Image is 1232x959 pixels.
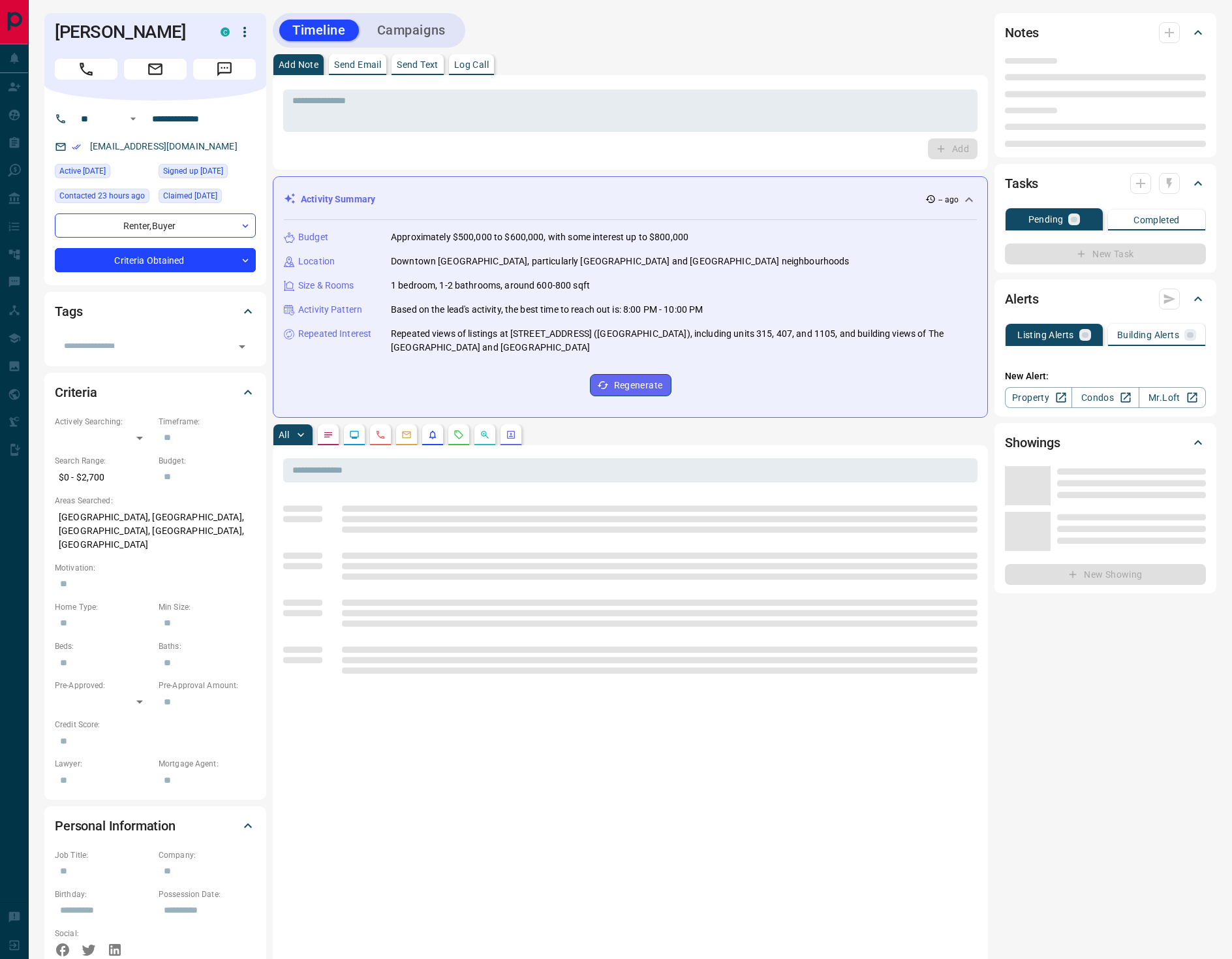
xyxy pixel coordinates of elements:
[590,374,671,396] button: Regenerate
[55,680,152,691] p: Pre-Approved:
[364,20,459,41] button: Campaigns
[298,279,354,292] p: Size & Rooms
[334,60,381,69] p: Send Email
[55,507,256,556] p: [GEOGRAPHIC_DATA], [GEOGRAPHIC_DATA], [GEOGRAPHIC_DATA], [GEOGRAPHIC_DATA], [GEOGRAPHIC_DATA]
[375,430,386,440] svg: Calls
[55,562,256,574] p: Motivation:
[55,213,256,238] div: Renter , Buyer
[1005,387,1072,408] a: Property
[90,141,238,151] a: [EMAIL_ADDRESS][DOMAIN_NAME]
[1017,330,1074,339] p: Listing Alerts
[298,230,328,244] p: Budget
[55,810,256,841] div: Personal Information
[55,382,97,403] h2: Criteria
[55,495,256,507] p: Areas Searched:
[55,189,152,207] div: Thu Sep 11 2025
[298,327,371,341] p: Repeated Interest
[159,888,256,900] p: Possession Date:
[55,758,152,770] p: Lawyer:
[1005,168,1206,199] div: Tasks
[301,193,375,206] p: Activity Summary
[59,189,145,202] span: Contacted 23 hours ago
[279,20,359,41] button: Timeline
[163,189,217,202] span: Claimed [DATE]
[55,59,117,80] span: Call
[1005,432,1060,453] h2: Showings
[1005,17,1206,48] div: Notes
[279,60,318,69] p: Add Note
[349,430,360,440] svg: Lead Browsing Activity
[159,189,256,207] div: Thu Jun 10 2021
[397,60,439,69] p: Send Text
[55,301,82,322] h2: Tags
[480,430,490,440] svg: Opportunities
[159,758,256,770] p: Mortgage Agent:
[298,255,335,268] p: Location
[391,303,703,317] p: Based on the lead's activity, the best time to reach out is: 8:00 PM - 10:00 PM
[55,455,152,467] p: Search Range:
[323,430,333,440] svg: Notes
[159,849,256,861] p: Company:
[391,327,977,354] p: Repeated views of listings at [STREET_ADDRESS] ([GEOGRAPHIC_DATA]), including units 315, 407, and...
[55,416,152,428] p: Actively Searching:
[55,164,152,182] div: Tue Sep 09 2025
[55,467,152,488] p: $0 - $2,700
[125,111,141,127] button: Open
[1005,369,1206,383] p: New Alert:
[391,255,849,268] p: Downtown [GEOGRAPHIC_DATA], particularly [GEOGRAPHIC_DATA] and [GEOGRAPHIC_DATA] neighbourhoods
[55,640,152,652] p: Beds:
[1005,283,1206,315] div: Alerts
[506,430,516,440] svg: Agent Actions
[427,430,438,440] svg: Listing Alerts
[1028,215,1064,224] p: Pending
[163,165,223,178] span: Signed up [DATE]
[454,430,464,440] svg: Requests
[55,849,152,861] p: Job Title:
[55,248,256,272] div: Criteria Obtained
[159,680,256,691] p: Pre-Approval Amount:
[938,194,959,206] p: -- ago
[55,601,152,613] p: Home Type:
[221,27,230,37] div: condos.ca
[1139,387,1206,408] a: Mr.Loft
[72,142,81,151] svg: Email Verified
[1071,387,1139,408] a: Condos
[124,59,187,80] span: Email
[55,377,256,408] div: Criteria
[1117,330,1179,339] p: Building Alerts
[1005,289,1039,309] h2: Alerts
[55,719,256,731] p: Credit Score:
[55,888,152,900] p: Birthday:
[159,601,256,613] p: Min Size:
[279,430,289,439] p: All
[159,455,256,467] p: Budget:
[59,165,106,178] span: Active [DATE]
[391,279,590,292] p: 1 bedroom, 1-2 bathrooms, around 600-800 sqft
[55,296,256,327] div: Tags
[284,187,977,212] div: Activity Summary-- ago
[159,416,256,428] p: Timeframe:
[298,303,362,317] p: Activity Pattern
[1005,173,1038,194] h2: Tasks
[1133,215,1180,225] p: Completed
[55,928,152,939] p: Social:
[1005,22,1039,43] h2: Notes
[159,640,256,652] p: Baths:
[401,430,412,440] svg: Emails
[159,164,256,182] div: Thu Jun 10 2021
[193,59,256,80] span: Message
[454,60,489,69] p: Log Call
[55,22,201,42] h1: [PERSON_NAME]
[233,338,251,356] button: Open
[1005,427,1206,458] div: Showings
[391,230,688,244] p: Approximately $500,000 to $600,000, with some interest up to $800,000
[55,815,176,836] h2: Personal Information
